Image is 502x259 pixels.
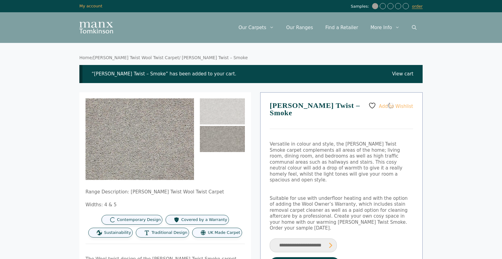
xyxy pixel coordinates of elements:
a: Home [79,55,92,60]
img: Tomkinson Twist Smoke [86,98,194,180]
a: Open Search Bar [406,18,423,37]
a: View cart [392,71,413,77]
a: My account [79,4,102,8]
span: Sustainability [104,230,131,235]
span: Covered by a Warranty [181,217,227,223]
img: Tomkinson Twist Smoke [200,98,245,124]
a: Our Ranges [280,18,319,37]
p: Range Description: [PERSON_NAME] Twist Wool Twist Carpet [86,189,245,195]
a: order [412,4,423,9]
a: More Info [364,18,406,37]
span: Traditional Design [151,230,187,235]
span: UK Made Carpet [208,230,240,235]
p: Widths: 4 & 5 [86,202,245,208]
p: Versatile in colour and style, the [PERSON_NAME] Twist Smoke carpet complements all areas of the ... [270,141,413,183]
a: Find a Retailer [319,18,364,37]
img: Manx Tomkinson [79,22,113,33]
div: “[PERSON_NAME] Twist – Smoke” has been added to your cart. [79,65,423,83]
p: Suitable for use with underfloor heating and with the option of adding the Wool Owner’s Warranty,... [270,196,413,231]
nav: Primary [232,18,423,37]
img: Tomkinson Twist Smoke [200,126,245,152]
a: [PERSON_NAME] Twist Wool Twist Carpet [93,55,179,60]
a: Our Carpets [232,18,280,37]
span: Samples: [351,4,371,9]
span: Contemporary Design [117,217,161,223]
nav: Breadcrumb [79,55,423,61]
h1: [PERSON_NAME] Twist – Smoke [270,102,413,129]
img: Tomkinson Twist Smoke [372,3,378,9]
